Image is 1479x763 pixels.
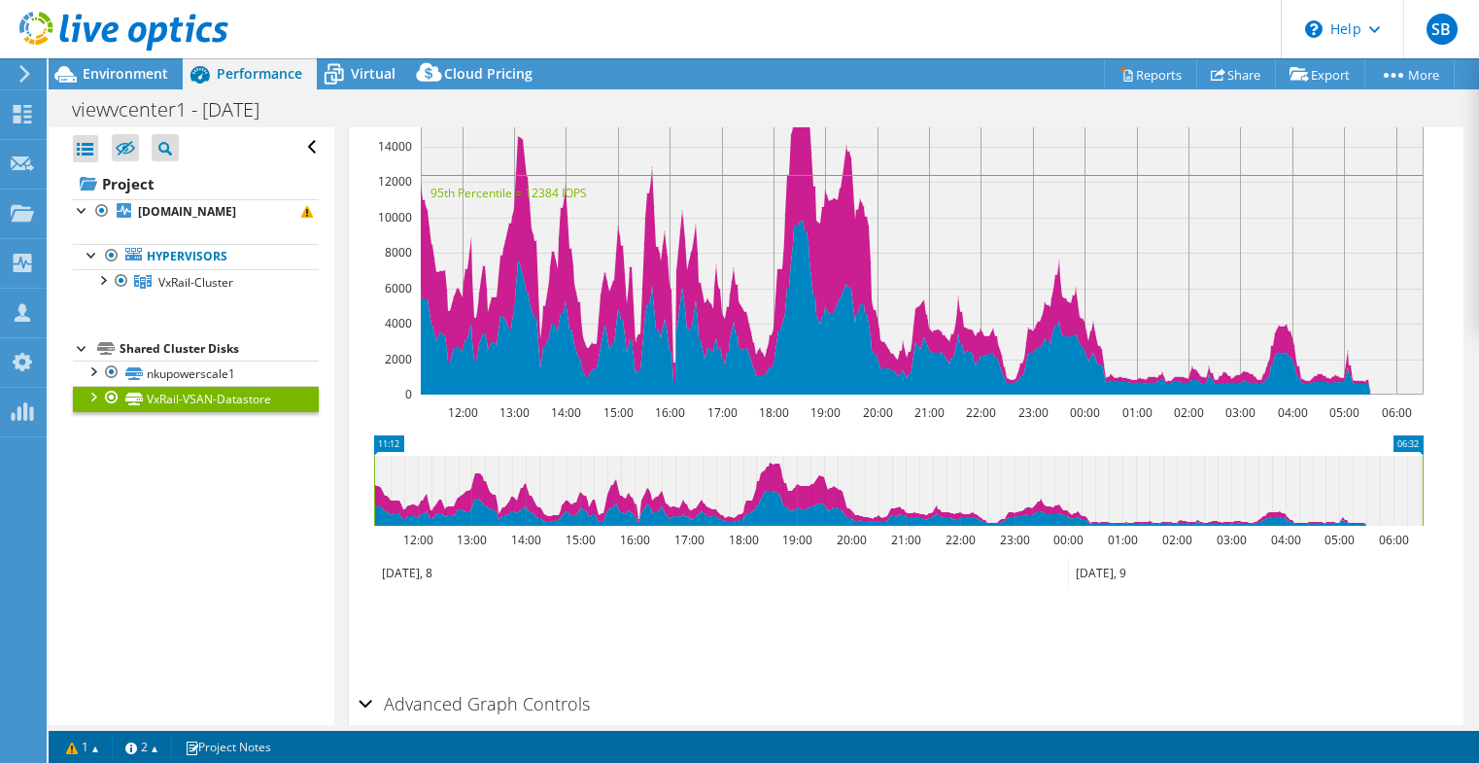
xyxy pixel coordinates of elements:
text: 95th Percentile = 12384 IOPS [430,185,587,201]
text: 0 [405,386,412,402]
a: Share [1196,59,1276,89]
text: 10000 [378,209,412,225]
a: Project [73,168,319,199]
text: 12:00 [403,532,433,548]
text: 21:00 [891,532,921,548]
text: 20:00 [837,532,867,548]
text: 23:00 [1018,404,1049,421]
text: 4000 [385,315,412,331]
text: 03:00 [1217,532,1247,548]
a: Reports [1104,59,1197,89]
text: 14:00 [551,404,581,421]
text: 03:00 [1225,404,1255,421]
span: VxRail-Cluster [158,274,233,291]
text: 22:00 [966,404,996,421]
text: 12000 [378,173,412,190]
b: [DOMAIN_NAME] [138,203,236,220]
text: 14000 [378,138,412,155]
h1: viewvcenter1 - [DATE] [63,99,290,121]
text: 13:00 [457,532,487,548]
text: 15:00 [566,532,596,548]
text: 04:00 [1278,404,1308,421]
span: Virtual [351,64,396,83]
text: 06:00 [1382,404,1412,421]
text: 21:00 [914,404,945,421]
text: 05:00 [1329,404,1359,421]
a: VxRail-VSAN-Datastore [73,386,319,411]
a: Export [1275,59,1365,89]
text: 23:00 [1000,532,1030,548]
text: 8000 [385,244,412,260]
text: 04:00 [1271,532,1301,548]
text: 18:00 [759,404,789,421]
span: Performance [217,64,302,83]
span: SB [1427,14,1458,45]
a: [DOMAIN_NAME] [73,199,319,225]
a: 2 [112,735,172,759]
text: 13:00 [499,404,530,421]
text: 19:00 [810,404,841,421]
text: 02:00 [1174,404,1204,421]
text: 18:00 [729,532,759,548]
text: 06:00 [1379,532,1409,548]
span: Environment [83,64,168,83]
text: 00:00 [1070,404,1100,421]
text: 22:00 [946,532,976,548]
span: Cloud Pricing [444,64,533,83]
a: Hypervisors [73,244,319,269]
text: 00:00 [1053,532,1083,548]
text: 02:00 [1162,532,1192,548]
a: nkupowerscale1 [73,361,319,386]
a: More [1364,59,1455,89]
text: 20:00 [863,404,893,421]
svg: \n [1305,20,1323,38]
a: 1 [52,735,113,759]
text: 01:00 [1122,404,1152,421]
text: 17:00 [674,532,705,548]
text: 12:00 [448,404,478,421]
text: 14:00 [511,532,541,548]
a: VxRail-Cluster [73,269,319,295]
text: 05:00 [1324,532,1355,548]
text: 17:00 [707,404,738,421]
a: Project Notes [171,735,285,759]
text: 19:00 [782,532,812,548]
text: 16:00 [620,532,650,548]
div: Shared Cluster Disks [120,337,319,361]
text: 15:00 [603,404,634,421]
text: 2000 [385,351,412,367]
h2: Advanced Graph Controls [359,684,590,723]
text: 16:00 [655,404,685,421]
text: 6000 [385,280,412,296]
text: 01:00 [1108,532,1138,548]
